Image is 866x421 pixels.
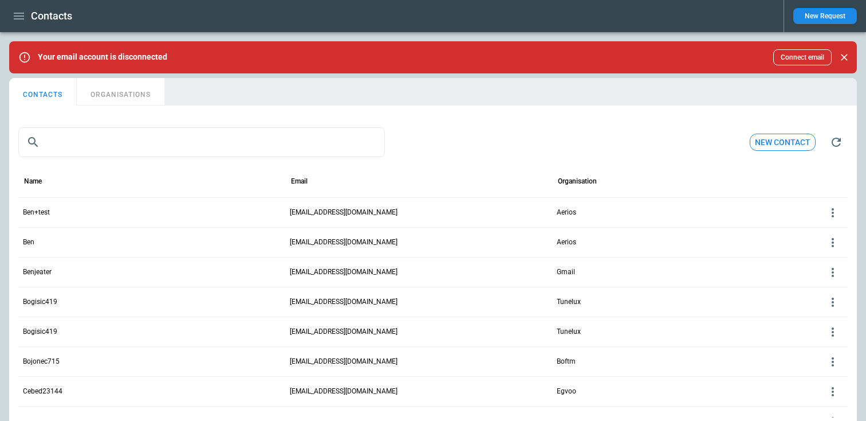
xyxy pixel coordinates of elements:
p: Tunelux [557,297,581,307]
button: Close [836,49,852,65]
h1: Contacts [31,9,72,23]
div: dismiss [836,45,852,70]
p: Egvoo [557,387,576,396]
div: Organisation [558,177,597,185]
p: [EMAIL_ADDRESS][DOMAIN_NAME] [290,327,397,337]
button: CONTACTS [9,78,77,106]
p: Aerios [557,208,576,217]
p: Bogisic419 [23,327,57,337]
p: Benjeater [23,267,52,277]
button: Connect email [773,49,832,65]
p: Your email account is disconnected [38,52,167,62]
button: ORGANISATIONS [77,78,164,106]
p: Tunelux [557,327,581,337]
p: [EMAIL_ADDRESS][DOMAIN_NAME] [290,237,397,247]
div: Name [24,177,42,185]
p: Ben+test [23,208,50,217]
p: Ben [23,237,34,247]
p: Gmail [557,267,575,277]
p: Bogisic419 [23,297,57,307]
p: [EMAIL_ADDRESS][DOMAIN_NAME] [290,267,397,277]
p: Cebed23144 [23,387,62,396]
p: Boftm [557,357,576,367]
p: Aerios [557,237,576,247]
p: Bojonec715 [23,357,60,367]
p: [EMAIL_ADDRESS][DOMAIN_NAME] [290,357,397,367]
div: Email [291,177,308,185]
p: [EMAIL_ADDRESS][DOMAIN_NAME] [290,387,397,396]
button: New contact [750,134,816,151]
p: [EMAIL_ADDRESS][DOMAIN_NAME] [290,297,397,307]
button: New Request [793,8,857,24]
p: [EMAIL_ADDRESS][DOMAIN_NAME] [290,208,397,217]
